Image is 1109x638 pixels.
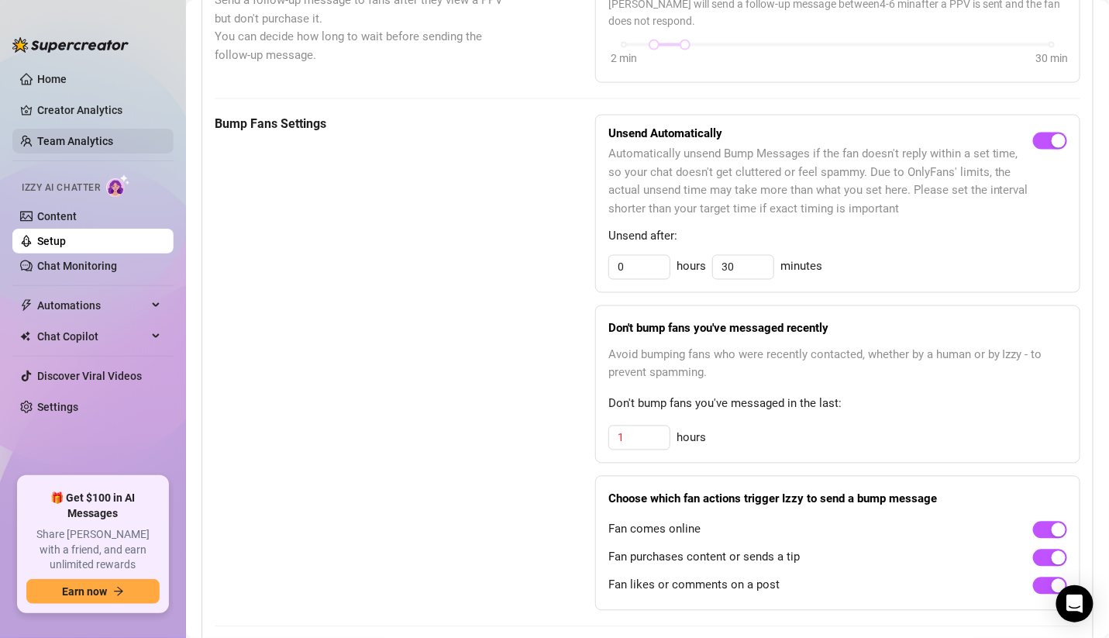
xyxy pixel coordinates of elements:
[37,98,161,122] a: Creator Analytics
[37,235,66,247] a: Setup
[37,210,77,222] a: Content
[20,331,30,342] img: Chat Copilot
[37,401,78,413] a: Settings
[37,293,147,318] span: Automations
[1035,50,1068,67] div: 30 min
[608,492,937,506] strong: Choose which fan actions trigger Izzy to send a bump message
[608,227,1067,246] span: Unsend after:
[608,126,722,140] strong: Unsend Automatically
[26,491,160,521] span: 🎁 Get $100 in AI Messages
[608,549,800,567] span: Fan purchases content or sends a tip
[37,370,142,382] a: Discover Viral Videos
[37,135,113,147] a: Team Analytics
[1056,585,1094,622] div: Open Intercom Messenger
[26,579,160,604] button: Earn nowarrow-right
[106,174,130,197] img: AI Chatter
[215,115,518,133] h5: Bump Fans Settings
[611,50,637,67] div: 2 min
[26,527,160,573] span: Share [PERSON_NAME] with a friend, and earn unlimited rewards
[608,347,1067,383] span: Avoid bumping fans who were recently contacted, whether by a human or by Izzy - to prevent spamming.
[608,577,780,595] span: Fan likes or comments on a post
[37,260,117,272] a: Chat Monitoring
[677,258,706,277] span: hours
[22,181,100,195] span: Izzy AI Chatter
[37,324,147,349] span: Chat Copilot
[62,585,107,598] span: Earn now
[780,258,822,277] span: minutes
[37,73,67,85] a: Home
[608,145,1033,218] span: Automatically unsend Bump Messages if the fan doesn't reply within a set time, so your chat doesn...
[608,395,1067,414] span: Don't bump fans you've messaged in the last:
[677,429,706,448] span: hours
[20,299,33,312] span: thunderbolt
[12,37,129,53] img: logo-BBDzfeDw.svg
[113,586,124,597] span: arrow-right
[608,322,828,336] strong: Don't bump fans you've messaged recently
[608,521,701,540] span: Fan comes online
